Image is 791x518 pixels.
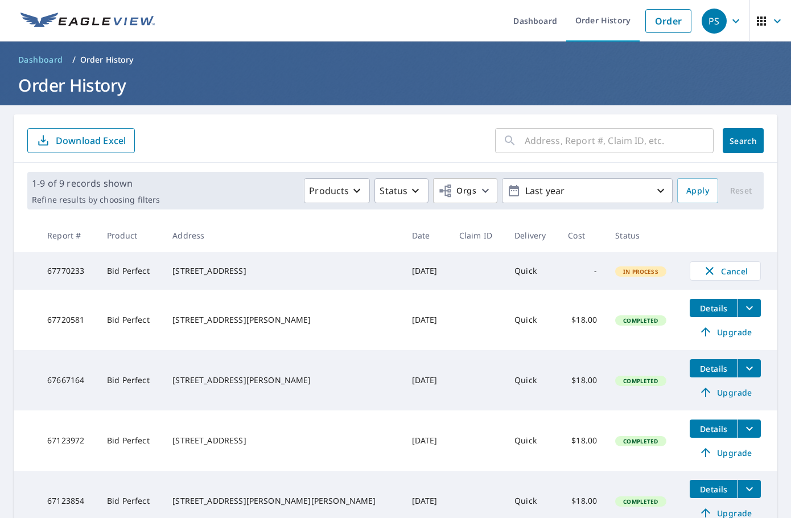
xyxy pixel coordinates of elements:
[38,350,98,410] td: 67667164
[559,350,606,410] td: $18.00
[32,195,160,205] p: Refine results by choosing filters
[98,219,163,252] th: Product
[56,134,126,147] p: Download Excel
[738,299,761,317] button: filesDropdownBtn-67720581
[697,484,731,495] span: Details
[690,299,738,317] button: detailsBtn-67720581
[38,410,98,471] td: 67123972
[738,480,761,498] button: filesDropdownBtn-67123854
[14,51,68,69] a: Dashboard
[559,410,606,471] td: $18.00
[616,437,665,445] span: Completed
[433,178,497,203] button: Orgs
[702,264,749,278] span: Cancel
[738,359,761,377] button: filesDropdownBtn-67667164
[163,219,402,252] th: Address
[525,125,714,157] input: Address, Report #, Claim ID, etc.
[304,178,370,203] button: Products
[521,181,654,201] p: Last year
[559,290,606,350] td: $18.00
[697,303,731,314] span: Details
[616,377,665,385] span: Completed
[616,268,665,276] span: In Process
[505,252,559,290] td: Quick
[172,265,393,277] div: [STREET_ADDRESS]
[697,424,731,434] span: Details
[697,385,754,399] span: Upgrade
[697,446,754,459] span: Upgrade
[606,219,681,252] th: Status
[172,314,393,326] div: [STREET_ADDRESS][PERSON_NAME]
[403,290,450,350] td: [DATE]
[616,316,665,324] span: Completed
[690,420,738,438] button: detailsBtn-67123972
[27,128,135,153] button: Download Excel
[450,219,505,252] th: Claim ID
[690,480,738,498] button: detailsBtn-67123854
[172,435,393,446] div: [STREET_ADDRESS]
[616,498,665,505] span: Completed
[38,252,98,290] td: 67770233
[690,323,761,341] a: Upgrade
[98,350,163,410] td: Bid Perfect
[72,53,76,67] li: /
[697,363,731,374] span: Details
[690,443,761,462] a: Upgrade
[403,219,450,252] th: Date
[505,290,559,350] td: Quick
[690,359,738,377] button: detailsBtn-67667164
[505,410,559,471] td: Quick
[690,383,761,401] a: Upgrade
[559,219,606,252] th: Cost
[98,252,163,290] td: Bid Perfect
[172,375,393,386] div: [STREET_ADDRESS][PERSON_NAME]
[32,176,160,190] p: 1-9 of 9 records shown
[505,219,559,252] th: Delivery
[309,184,349,198] p: Products
[403,350,450,410] td: [DATE]
[38,290,98,350] td: 67720581
[732,135,755,146] span: Search
[14,51,777,69] nav: breadcrumb
[20,13,155,30] img: EV Logo
[438,184,476,198] span: Orgs
[723,128,764,153] button: Search
[677,178,718,203] button: Apply
[559,252,606,290] td: -
[172,495,393,507] div: [STREET_ADDRESS][PERSON_NAME][PERSON_NAME]
[80,54,134,65] p: Order History
[645,9,691,33] a: Order
[380,184,407,198] p: Status
[14,73,777,97] h1: Order History
[403,410,450,471] td: [DATE]
[505,350,559,410] td: Quick
[686,184,709,198] span: Apply
[502,178,673,203] button: Last year
[690,261,761,281] button: Cancel
[702,9,727,34] div: PS
[738,420,761,438] button: filesDropdownBtn-67123972
[18,54,63,65] span: Dashboard
[98,410,163,471] td: Bid Perfect
[374,178,429,203] button: Status
[403,252,450,290] td: [DATE]
[697,325,754,339] span: Upgrade
[98,290,163,350] td: Bid Perfect
[38,219,98,252] th: Report #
